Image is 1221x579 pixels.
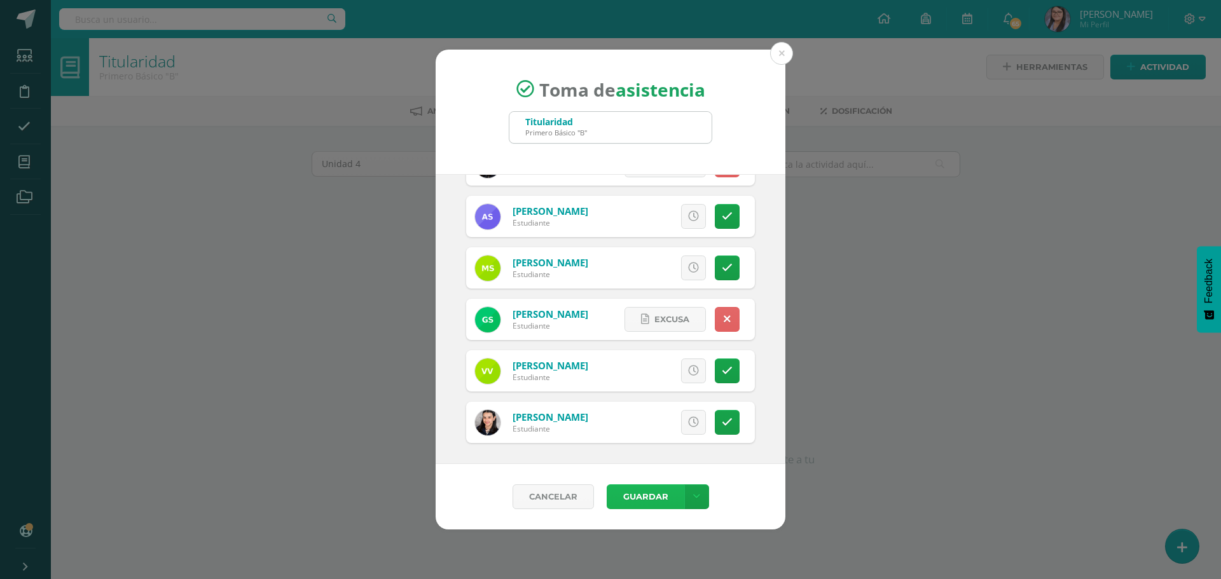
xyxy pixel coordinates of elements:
[513,320,588,331] div: Estudiante
[475,410,500,435] img: db48a23a9c53a29f1c6451bf936b6a83.png
[654,308,689,331] span: Excusa
[616,77,705,101] strong: asistencia
[770,42,793,65] button: Close (Esc)
[513,423,588,434] div: Estudiante
[513,372,588,383] div: Estudiante
[539,77,705,101] span: Toma de
[509,112,712,143] input: Busca un grado o sección aquí...
[513,205,588,217] a: [PERSON_NAME]
[513,269,588,280] div: Estudiante
[513,484,594,509] a: Cancelar
[1197,246,1221,332] button: Feedback - Mostrar encuesta
[513,359,588,372] a: [PERSON_NAME]
[607,484,684,509] button: Guardar
[624,307,706,332] a: Excusa
[513,411,588,423] a: [PERSON_NAME]
[475,358,500,384] img: 388b43b6715d0ecd8f64756d5617418e.png
[513,217,588,228] div: Estudiante
[1203,259,1215,303] span: Feedback
[475,204,500,229] img: 9e9d09c3d675f4df52d0daed388b43b1.png
[525,128,587,137] div: Primero Básico "B"
[513,308,588,320] a: [PERSON_NAME]
[475,255,500,281] img: eb5bbdad3df1317cbace9ea5c10f3db1.png
[475,307,500,332] img: f6c99945f50af2737bed3fa3d9b88055.png
[513,256,588,269] a: [PERSON_NAME]
[525,116,587,128] div: Titularidad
